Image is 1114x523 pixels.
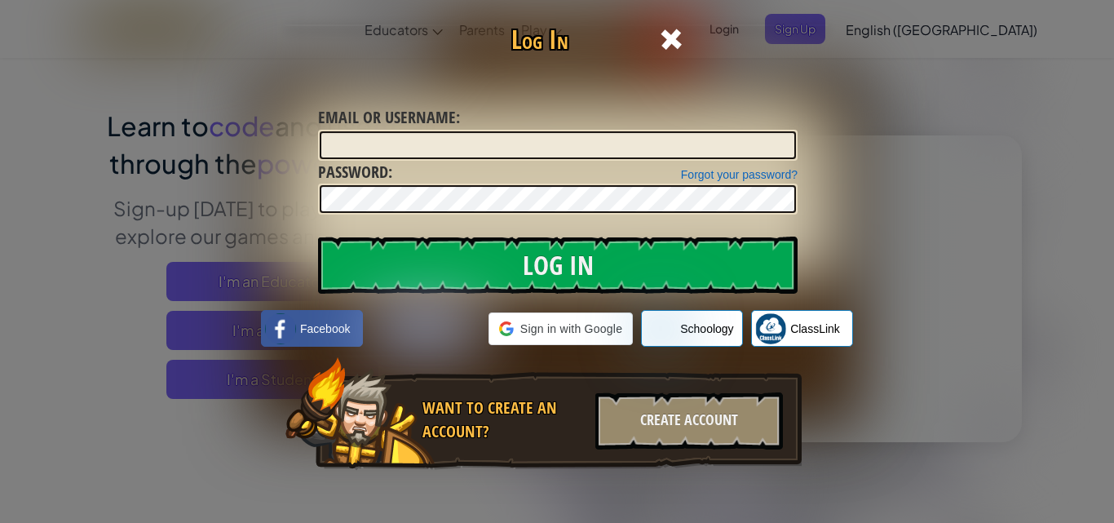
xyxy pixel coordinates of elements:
[680,321,733,337] span: Schoology
[790,321,840,337] span: ClassLink
[300,321,350,337] span: Facebook
[681,168,798,181] a: Forgot your password?
[371,311,480,346] img: clever-logo-blue.png
[318,106,460,130] label: :
[265,313,296,344] img: facebook_small.png
[422,397,586,443] div: Want to create an account?
[435,25,643,54] h1: Log In
[645,313,676,344] img: schoology.png
[755,313,786,344] img: classlink-logo-small.png
[488,312,633,345] div: Sign in with Google
[595,392,783,450] div: Create Account
[318,161,388,183] span: Password
[318,161,392,184] label: :
[318,106,456,128] span: Email or Username
[520,321,622,337] span: Sign in with Google
[318,237,798,294] input: Log In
